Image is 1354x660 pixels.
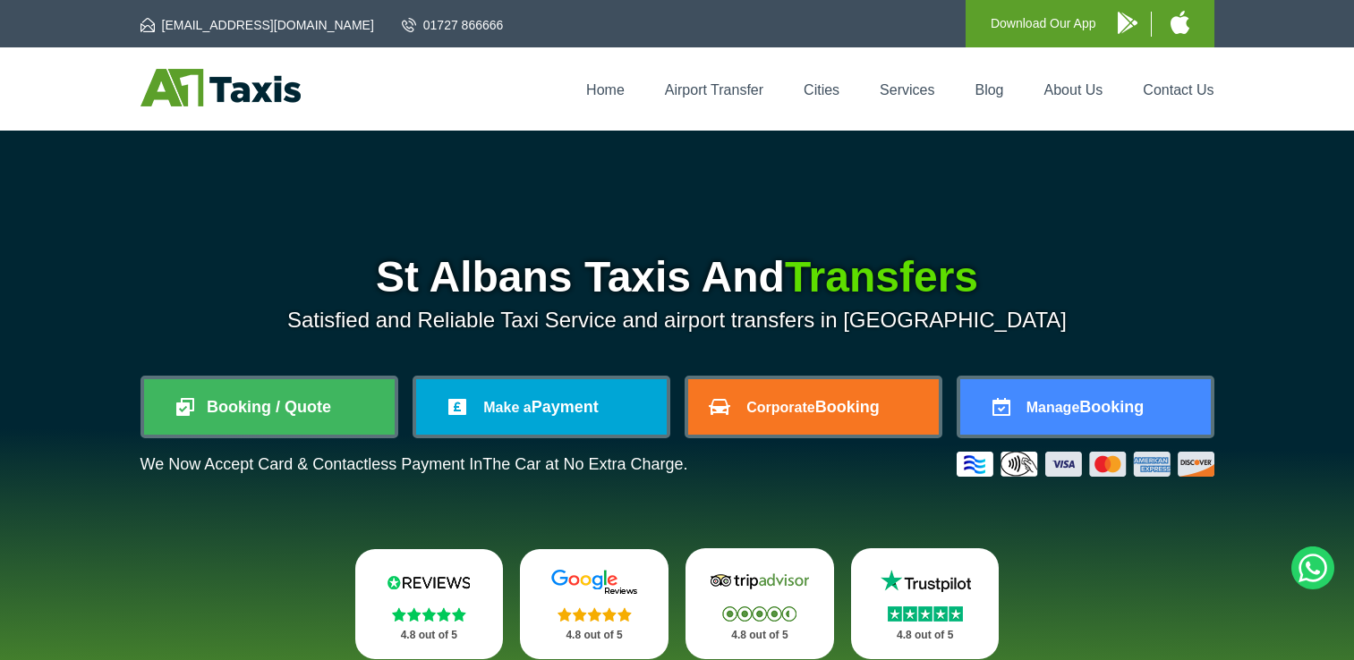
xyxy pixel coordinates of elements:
[804,82,839,97] a: Cities
[141,308,1214,333] p: Satisfied and Reliable Taxi Service and airport transfers in [GEOGRAPHIC_DATA]
[541,569,648,596] img: Google
[141,69,301,106] img: A1 Taxis St Albans LTD
[375,569,482,596] img: Reviews.io
[392,607,466,622] img: Stars
[586,82,625,97] a: Home
[686,548,834,659] a: Tripadvisor Stars 4.8 out of 5
[785,253,978,300] span: Transfers
[482,455,687,473] span: The Car at No Extra Charge.
[722,606,796,622] img: Stars
[520,549,668,659] a: Google Stars 4.8 out of 5
[141,455,688,474] p: We Now Accept Card & Contactless Payment In
[402,16,504,34] a: 01727 866666
[871,624,980,647] p: 4.8 out of 5
[1143,82,1213,97] a: Contact Us
[483,400,531,415] span: Make a
[960,379,1211,435] a: ManageBooking
[888,606,963,622] img: Stars
[872,568,979,595] img: Trustpilot
[1044,82,1103,97] a: About Us
[665,82,763,97] a: Airport Transfer
[746,400,814,415] span: Corporate
[558,607,632,622] img: Stars
[540,624,649,647] p: 4.8 out of 5
[1118,12,1137,34] img: A1 Taxis Android App
[416,379,667,435] a: Make aPayment
[705,624,814,647] p: 4.8 out of 5
[851,548,1000,659] a: Trustpilot Stars 4.8 out of 5
[1026,400,1080,415] span: Manage
[375,624,484,647] p: 4.8 out of 5
[355,549,504,659] a: Reviews.io Stars 4.8 out of 5
[880,82,934,97] a: Services
[141,256,1214,299] h1: St Albans Taxis And
[975,82,1003,97] a: Blog
[1171,11,1189,34] img: A1 Taxis iPhone App
[991,13,1096,35] p: Download Our App
[688,379,939,435] a: CorporateBooking
[957,452,1214,477] img: Credit And Debit Cards
[141,16,374,34] a: [EMAIL_ADDRESS][DOMAIN_NAME]
[706,568,813,595] img: Tripadvisor
[144,379,395,435] a: Booking / Quote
